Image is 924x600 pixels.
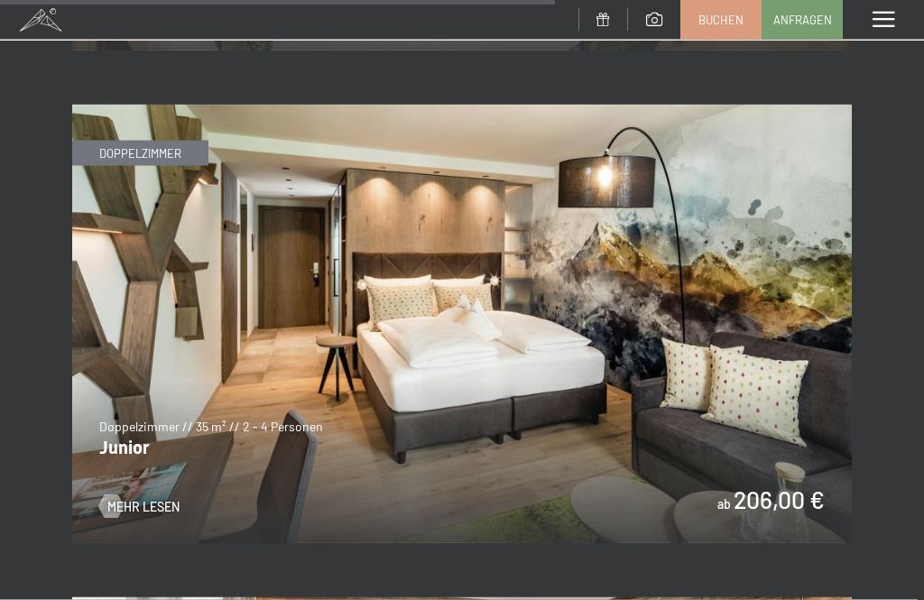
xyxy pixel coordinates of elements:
a: Buchen [681,1,761,39]
a: Anfragen [762,1,842,39]
span: Mehr Lesen [107,498,180,516]
span: Buchen [698,12,744,28]
a: Mehr Lesen [99,498,180,516]
span: Anfragen [773,12,832,28]
img: Junior [72,105,852,543]
a: Junior [72,106,852,116]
